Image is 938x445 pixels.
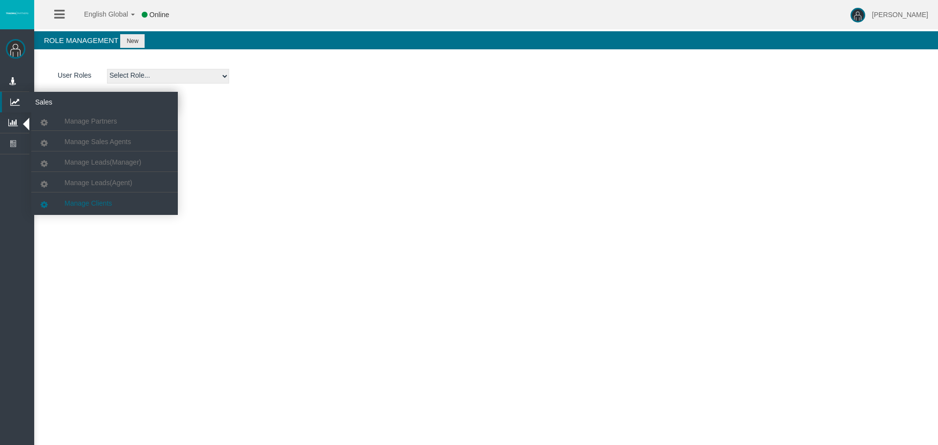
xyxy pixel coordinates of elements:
span: English Global [71,10,128,18]
span: Manage Clients [64,199,112,207]
button: New [120,34,145,48]
label: User Roles [44,70,105,81]
span: Role Management [44,36,118,44]
a: Manage Clients [31,194,178,212]
span: Manage Leads(Manager) [64,158,141,166]
span: Sales [28,92,124,112]
span: Online [149,11,169,19]
img: logo.svg [5,11,29,15]
a: Manage Leads(Manager) [31,153,178,171]
span: Manage Partners [64,117,117,125]
img: user-image [851,8,865,22]
a: Manage Partners [31,112,178,130]
span: Manage Sales Agents [64,138,131,146]
a: Manage Sales Agents [31,133,178,150]
span: Manage Leads(Agent) [64,179,132,187]
a: Manage Leads(Agent) [31,174,178,191]
a: Sales [2,92,178,112]
span: [PERSON_NAME] [872,11,928,19]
